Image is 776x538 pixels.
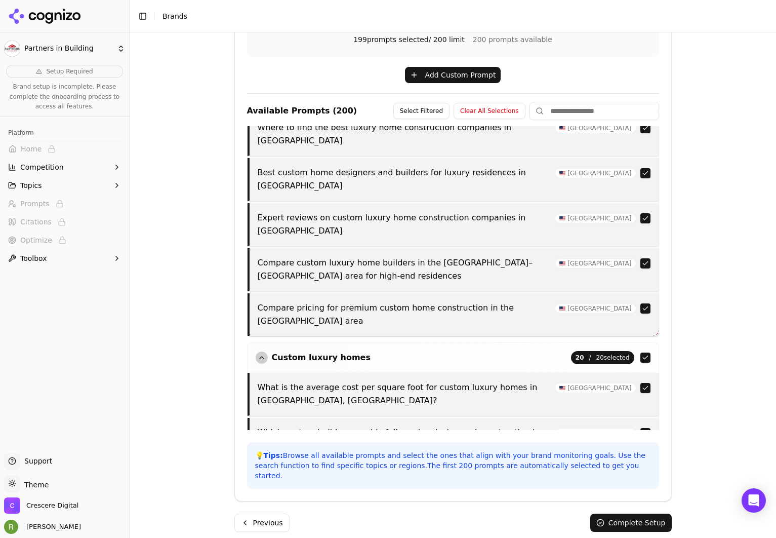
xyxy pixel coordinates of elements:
strong: Tips: [264,451,283,459]
span: Support [20,456,52,466]
span: Theme [20,481,49,489]
p: Compare custom luxury home builders in the [GEOGRAPHIC_DATA]–[GEOGRAPHIC_DATA] area for high-end ... [258,256,549,283]
p: Which custom builders provide full-service design and construction in [GEOGRAPHIC_DATA], [GEOGRAP... [258,426,549,452]
span: [PERSON_NAME] [22,522,81,531]
button: Previous [234,514,290,532]
p: Best custom home designers and builders for luxury residences in [GEOGRAPHIC_DATA] [258,166,549,193]
span: Setup Required [46,67,93,75]
span: 199 prompts selected / 200 limit [353,34,465,45]
img: Ryan Boe [4,520,18,534]
span: [GEOGRAPHIC_DATA] [555,428,636,438]
img: US [559,171,565,175]
span: Prompts [20,199,50,209]
span: Optimize [20,235,52,245]
img: Crescere Digital [4,497,20,514]
span: Citations [20,217,52,227]
img: Partners in Building [4,41,20,57]
img: US [559,126,565,130]
span: [GEOGRAPHIC_DATA] [555,168,636,178]
span: 20 selected [571,351,634,364]
button: Toolbox [4,250,125,266]
button: Custom luxury homes [256,352,371,364]
button: Open user button [4,520,81,534]
button: Competition [4,159,125,175]
button: Topics [4,177,125,194]
button: Add Custom Prompt [405,67,501,83]
button: Complete Setup [590,514,672,532]
span: Toolbox [20,253,47,263]
span: [GEOGRAPHIC_DATA] [555,383,636,393]
span: Crescere Digital [26,501,78,510]
button: Open organization switcher [4,497,78,514]
p: Expert reviews on custom luxury home construction companies in [GEOGRAPHIC_DATA] [258,211,549,238]
button: Clear All Selections [454,103,525,119]
p: Compare pricing for premium custom home construction in the [GEOGRAPHIC_DATA] area [258,301,549,328]
button: Select Filtered [393,103,450,119]
p: 💡 Browse all available prompts and select the ones that align with your brand monitoring goals. U... [255,450,651,481]
div: Platform [4,125,125,141]
img: US [559,306,565,311]
h4: Available Prompts ( 200 ) [247,105,357,117]
nav: breadcrumb [162,11,187,21]
span: Home [21,144,42,154]
div: Open Intercom Messenger [742,488,766,513]
img: US [559,261,565,265]
span: Partners in Building [24,44,113,53]
p: Brand setup is incomplete. Please complete the onboarding process to access all features. [6,82,123,112]
img: US [559,216,565,220]
span: [GEOGRAPHIC_DATA] [555,303,636,314]
span: [GEOGRAPHIC_DATA] [555,213,636,223]
span: 200 prompts available [473,34,552,45]
p: What is the average cost per square foot for custom luxury homes in [GEOGRAPHIC_DATA], [GEOGRAPHI... [258,381,549,407]
span: [GEOGRAPHIC_DATA] [555,258,636,268]
span: Topics [20,180,42,190]
p: Where to find the best luxury home construction companies in [GEOGRAPHIC_DATA] [258,121,549,147]
span: Brands [162,12,187,20]
span: [GEOGRAPHIC_DATA] [555,123,636,133]
span: 20 [576,354,584,362]
span: / [589,354,591,362]
img: US [559,386,565,390]
span: Competition [20,162,64,172]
